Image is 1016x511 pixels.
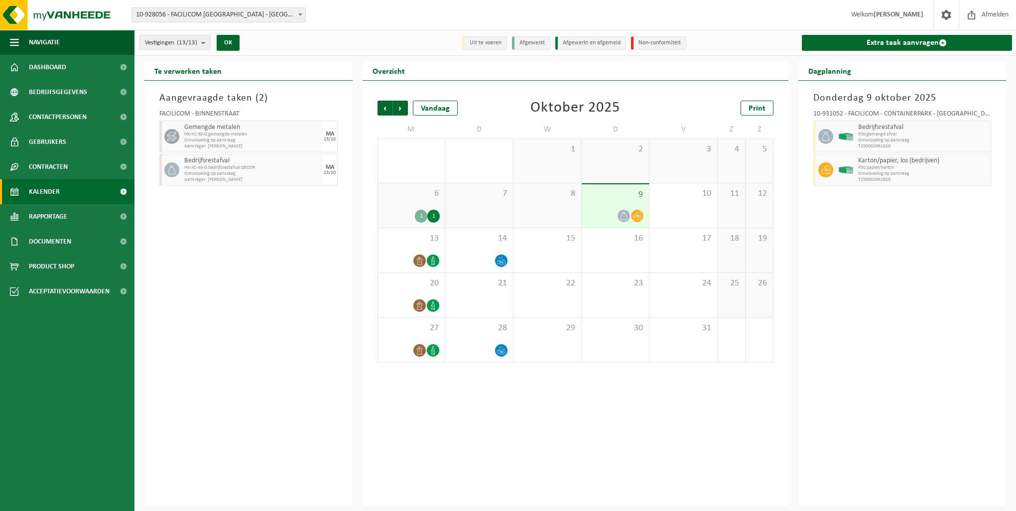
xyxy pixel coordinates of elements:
span: 2 [259,93,264,103]
div: Vandaag [413,101,458,116]
button: Vestigingen(13/13) [139,35,211,50]
span: 27 [383,323,440,334]
span: Gemengde metalen [184,124,320,131]
h2: Dagplanning [798,61,861,80]
li: Afgewerkt [512,36,550,50]
span: 10-928056 - FACILICOM NV - ANTWERPEN [132,8,305,22]
td: D [582,121,650,138]
span: 11 [723,188,740,199]
li: Uit te voeren [462,36,507,50]
span: Karton/papier, los (bedrijven) [858,157,989,165]
span: 14 [450,233,508,244]
span: 9 [587,189,644,200]
span: 3 [654,144,712,155]
span: 17 [654,233,712,244]
span: 18 [723,233,740,244]
span: 10-928056 - FACILICOM NV - ANTWERPEN [131,7,306,22]
td: V [649,121,718,138]
span: Product Shop [29,254,74,279]
span: T250002961926 [858,143,989,149]
span: Omwisseling op aanvraag [858,137,989,143]
span: Rapportage [29,204,67,229]
span: 25 [723,278,740,289]
span: Omwisseling op aanvraag [184,137,320,143]
span: 2 [587,144,644,155]
span: Vorige [378,101,392,116]
td: M [378,121,446,138]
span: Aanvrager: [PERSON_NAME] [184,177,320,183]
div: FACILICOM - BINNENSTRAAT [159,111,338,121]
span: 31 [654,323,712,334]
span: Bedrijfsrestafval [858,124,989,131]
span: 29 [518,323,576,334]
img: HK-XP-30-GN-00 [838,166,853,174]
img: HK-XP-30-GN-00 [838,133,853,140]
span: 10 [654,188,712,199]
span: 19 [751,233,768,244]
td: D [445,121,513,138]
span: 13 [383,233,440,244]
h3: Donderdag 9 oktober 2025 [813,91,992,106]
a: Extra taak aanvragen [802,35,1013,51]
span: 1 [518,144,576,155]
count: (13/13) [177,39,197,46]
h2: Te verwerken taken [144,61,232,80]
span: 28 [450,323,508,334]
span: 24 [654,278,712,289]
span: 12 [751,188,768,199]
span: Navigatie [29,30,60,55]
td: Z [718,121,746,138]
h3: Aangevraagde taken ( ) [159,91,338,106]
span: Bedrijfsrestafval [184,157,320,165]
a: Print [741,101,773,116]
span: 6 [383,188,440,199]
span: Contactpersonen [29,105,87,129]
span: 7 [450,188,508,199]
span: Volgende [393,101,408,116]
div: 10-931052 - FACILICOM - CONTAINERPARK - [GEOGRAPHIC_DATA] [813,111,992,121]
div: MA [326,131,334,137]
span: 23 [587,278,644,289]
span: 8 [518,188,576,199]
span: 5 [751,144,768,155]
span: 4 [723,144,740,155]
span: P30 gemengd afval [858,131,989,137]
span: Dashboard [29,55,66,80]
span: Omwisseling op aanvraag [858,171,989,177]
span: 20 [383,278,440,289]
li: Afgewerkt en afgemeld [555,36,626,50]
div: MA [326,164,334,170]
h2: Overzicht [363,61,415,80]
span: 15 [518,233,576,244]
li: Non-conformiteit [631,36,686,50]
span: 26 [751,278,768,289]
span: Documenten [29,229,71,254]
span: Contracten [29,154,68,179]
strong: [PERSON_NAME] [874,11,923,18]
span: Vestigingen [145,35,197,50]
div: Oktober 2025 [530,101,620,116]
div: 1 [427,210,440,223]
span: Gebruikers [29,129,66,154]
button: OK [217,35,240,51]
span: Acceptatievoorwaarden [29,279,110,304]
span: 21 [450,278,508,289]
span: T250002961928 [858,177,989,183]
span: HK-XC-40-G bedrijfsrestafval DECOR [184,165,320,171]
iframe: chat widget [5,489,166,511]
span: Bedrijfsgegevens [29,80,87,105]
span: P30 papier/karton [858,165,989,171]
span: Aanvrager: [PERSON_NAME] [184,143,320,149]
td: Z [746,121,773,138]
div: 13/10 [324,137,336,142]
div: 13/10 [324,170,336,175]
span: HK-XC-30-G gemengde metalen [184,131,320,137]
span: 22 [518,278,576,289]
div: 1 [415,210,427,223]
span: Omwisseling op aanvraag [184,171,320,177]
span: 16 [587,233,644,244]
span: 30 [587,323,644,334]
td: W [513,121,582,138]
span: Kalender [29,179,60,204]
span: Print [749,105,765,113]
